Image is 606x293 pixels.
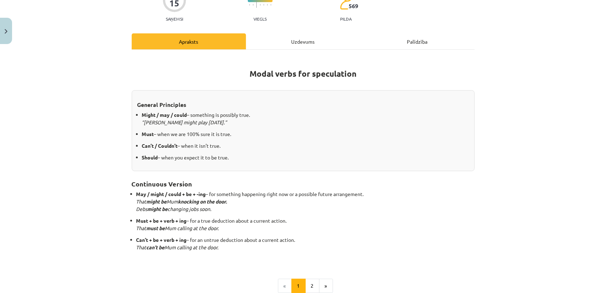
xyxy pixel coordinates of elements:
img: icon-short-line-57e1e144782c952c97e751825c79c345078a6d821885a25fce030b3d8c18986b.svg [249,4,250,6]
em: That Mum calling at the door. [136,244,219,250]
strong: Should [142,154,158,161]
strong: Must + be + verb + ing [136,217,187,224]
span: 569 [349,3,358,9]
p: – for something happening right now or a possible future arrangement. [136,190,475,213]
strong: General Principles [137,101,187,108]
strong: must be [147,225,165,231]
strong: might be [147,198,167,205]
strong: Can’t / Couldn’t [142,142,178,149]
em: That Mum [136,198,227,205]
div: Palīdzība [360,33,475,49]
img: icon-short-line-57e1e144782c952c97e751825c79c345078a6d821885a25fce030b3d8c18986b.svg [267,4,268,6]
strong: knocking on the door. [178,198,227,205]
p: – something is possibly true. [142,111,469,126]
strong: Continuous Version [132,180,192,188]
nav: Page navigation example [132,279,475,293]
button: 2 [305,279,320,293]
button: 1 [291,279,306,293]
p: Viegls [253,16,267,21]
strong: might be [148,206,168,212]
img: icon-short-line-57e1e144782c952c97e751825c79c345078a6d821885a25fce030b3d8c18986b.svg [260,4,261,6]
em: That Mum calling at the door. [136,225,219,231]
strong: Modal verbs for speculation [250,69,356,79]
strong: Might / may / could [142,112,187,118]
p: – for a true deduction about a current action. [136,217,475,232]
p: – when it isn’t true. [142,142,469,150]
p: – when you expect it to be true. [142,154,469,161]
strong: May / might / could + be + -ing [136,191,206,197]
p: pilda [340,16,351,21]
em: Debs changing jobs soon. [136,206,212,212]
img: icon-close-lesson-0947bae3869378f0d4975bcd49f059093ad1ed9edebbc8119c70593378902aed.svg [5,29,7,34]
button: » [319,279,333,293]
strong: Must [142,131,154,137]
p: – for an untrue deduction about a current action. [136,236,475,251]
strong: Can’t + be + verb + ing [136,237,187,243]
p: – when we are 100% sure it is true. [142,130,469,138]
em: “[PERSON_NAME] might play [DATE].” [142,119,227,125]
p: Saņemsi [163,16,186,21]
div: Uzdevums [246,33,360,49]
div: Apraksts [132,33,246,49]
strong: can’t be [147,244,165,250]
img: icon-short-line-57e1e144782c952c97e751825c79c345078a6d821885a25fce030b3d8c18986b.svg [253,4,253,6]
